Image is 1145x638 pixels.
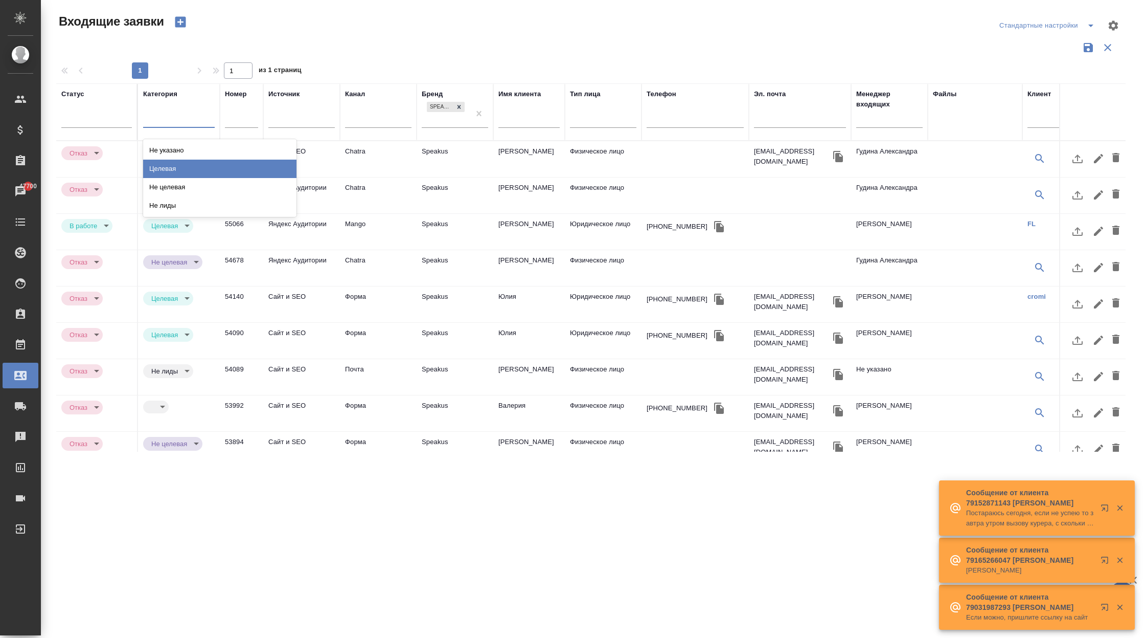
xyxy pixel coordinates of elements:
[263,250,340,286] td: Яндекс Аудитории
[143,89,177,99] div: Категория
[493,432,565,468] td: [PERSON_NAME]
[1090,328,1107,353] button: Редактировать
[263,323,340,359] td: Сайт и SEO
[493,359,565,395] td: [PERSON_NAME]
[1027,328,1052,353] button: Выбрать клиента
[417,287,493,322] td: Speakus
[1027,293,1046,300] a: cromi
[3,179,38,204] a: 47700
[340,250,417,286] td: Chatra
[61,255,103,269] div: Отказ
[61,401,103,414] div: Отказ
[61,328,103,342] div: Отказ
[340,287,417,322] td: Форма
[1109,603,1130,612] button: Закрыть
[966,545,1094,565] p: Сообщение от клиента 79165266047 [PERSON_NAME]
[61,437,103,451] div: Отказ
[143,364,215,378] div: Это спам, фрилансеры, текущие клиенты и т.д.
[1027,183,1052,207] button: Выбрать клиента
[66,294,90,303] button: Отказ
[1090,364,1107,389] button: Редактировать
[831,331,846,346] button: Скопировать
[831,294,846,310] button: Скопировать
[1065,437,1090,461] button: Загрузить файл
[1065,219,1090,244] button: Загрузить файл
[13,181,43,191] span: 47700
[933,89,956,99] div: Файлы
[340,178,417,213] td: Chatra
[966,565,1094,576] p: [PERSON_NAME]
[754,328,831,348] p: [EMAIL_ADDRESS][DOMAIN_NAME]
[427,102,453,113] div: Speakus
[1065,146,1090,171] button: Загрузить файл
[417,214,493,250] td: Speakus
[1057,183,1082,207] button: Создать клиента
[565,141,642,177] td: Физическое лицо
[340,359,417,395] td: Почта
[417,359,493,395] td: Speakus
[1094,498,1119,522] button: Открыть в новой вкладке
[263,178,340,213] td: Яндекс Аудитории
[966,612,1094,623] p: Если можно, пришлите ссылку на сайт
[417,432,493,468] td: Speakus
[831,149,846,164] button: Скопировать
[1057,364,1082,389] button: Создать клиента
[565,323,642,359] td: Юридическое лицо
[831,403,846,419] button: Скопировать
[1065,328,1090,353] button: Загрузить файл
[1094,597,1119,622] button: Открыть в новой вкладке
[1057,146,1082,171] button: Создать клиента
[1090,401,1107,425] button: Редактировать
[66,222,100,230] button: В работе
[851,250,928,286] td: Гудина Александра
[340,432,417,468] td: Форма
[263,141,340,177] td: Сайт и SEO
[570,89,601,99] div: Тип лица
[220,359,263,395] td: 54089
[1090,183,1107,207] button: Редактировать
[647,89,676,99] div: Телефон
[148,258,190,267] button: Не целевая
[220,250,263,286] td: 54678
[426,101,466,114] div: Speakus
[66,185,90,194] button: Отказ
[1090,292,1107,316] button: Редактировать
[220,214,263,250] td: 55066
[851,395,928,431] td: [PERSON_NAME]
[148,367,181,376] button: Не лиды
[1027,89,1051,99] div: Клиент
[565,214,642,250] td: Юридическое лицо
[856,89,923,109] div: Менеджер входящих
[754,437,831,457] p: [EMAIL_ADDRESS][DOMAIN_NAME]
[1107,401,1125,425] button: Удалить
[647,294,707,304] div: [PHONE_NUMBER]
[754,292,831,312] p: [EMAIL_ADDRESS][DOMAIN_NAME]
[220,432,263,468] td: 53894
[493,395,565,431] td: Валерия
[417,395,493,431] td: Speakus
[1090,255,1107,280] button: Редактировать
[1057,255,1082,280] button: Создать клиента
[851,359,928,395] td: Не указано
[1094,550,1119,575] button: Открыть в новой вкладке
[565,395,642,431] td: Физическое лицо
[143,219,193,233] div: Отказ
[712,401,727,416] button: Скопировать
[225,89,247,99] div: Номер
[851,287,928,322] td: [PERSON_NAME]
[61,292,103,305] div: Отказ
[1107,219,1125,244] button: Удалить
[345,89,365,99] div: Канал
[647,222,707,232] div: [PHONE_NUMBER]
[1107,328,1125,353] button: Удалить
[565,250,642,286] td: Физическое лицо
[1027,437,1052,461] button: Выбрать клиента
[61,146,103,160] div: Отказ
[1090,146,1107,171] button: Редактировать
[143,292,193,305] div: Отказ
[1079,38,1098,57] button: Сохранить фильтры
[565,432,642,468] td: Физическое лицо
[143,328,193,342] div: Отказ
[1057,401,1082,425] button: Создать клиента
[754,89,786,99] div: Эл. почта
